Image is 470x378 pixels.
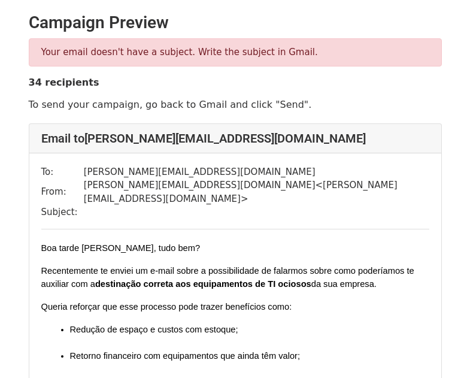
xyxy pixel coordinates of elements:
p: Your email doesn't have a subject. Write the subject in Gmail. [41,46,429,59]
span: destinação correta aos equipamentos de TI ociosos [95,279,311,289]
td: To: [41,165,84,179]
span: Recentemente te enviei um e-mail sobre a possibilidade de falarmos sobre como poderíamos te auxil... [41,266,417,289]
td: [PERSON_NAME][EMAIL_ADDRESS][DOMAIN_NAME] < [PERSON_NAME][EMAIL_ADDRESS][DOMAIN_NAME] > [84,179,429,205]
span: Boa tarde [PERSON_NAME], tudo bem? [41,243,201,253]
span: Retorno financeiro com equipamentos que ainda têm valor; [70,351,301,361]
h4: Email to [PERSON_NAME][EMAIL_ADDRESS][DOMAIN_NAME] [41,131,429,146]
span: da sua empresa. [311,279,377,289]
td: Subject: [41,205,84,219]
span: Queria reforçar que esse processo pode trazer benefícios como: [41,302,292,312]
td: [PERSON_NAME][EMAIL_ADDRESS][DOMAIN_NAME] [84,165,429,179]
strong: 34 recipients [29,77,99,88]
td: From: [41,179,84,205]
h2: Campaign Preview [29,13,442,33]
p: To send your campaign, go back to Gmail and click "Send". [29,98,442,111]
span: Redução de espaço e custos com estoque; [70,325,238,334]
